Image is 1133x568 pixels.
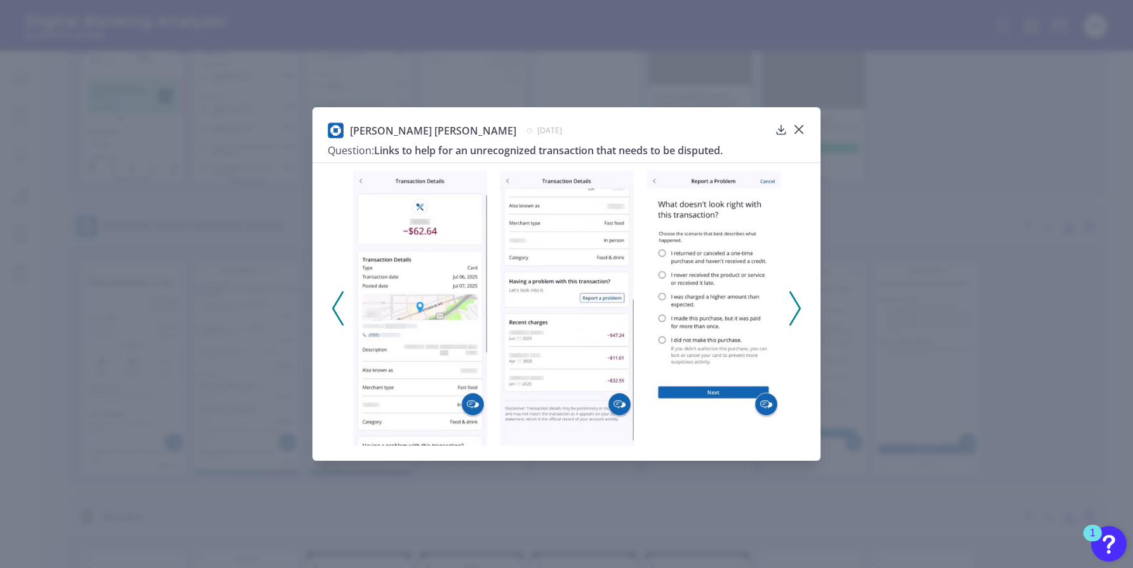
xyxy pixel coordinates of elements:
span: [PERSON_NAME] [PERSON_NAME] [350,124,516,138]
span: [DATE] [537,125,562,136]
h3: Links to help for an unrecognized transaction that needs to be disputed. [328,143,770,157]
div: 1 [1090,533,1096,550]
span: Question: [328,143,374,157]
button: Open Resource Center, 1 new notification [1091,526,1127,562]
